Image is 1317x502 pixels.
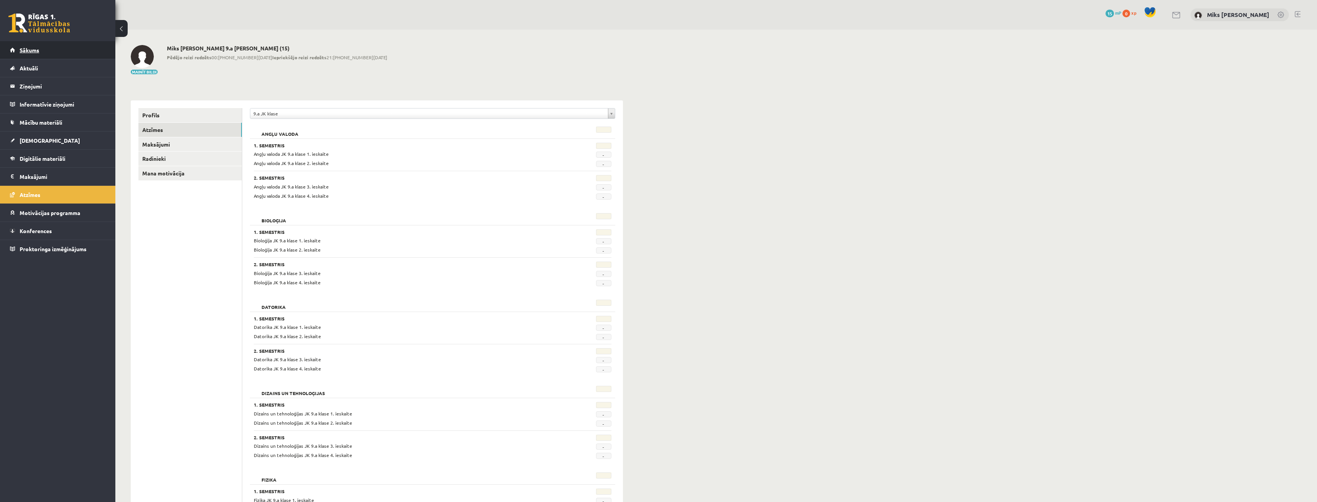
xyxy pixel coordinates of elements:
[254,300,293,307] h2: Datorika
[1106,10,1121,16] a: 15 mP
[254,229,550,235] h3: 1. Semestris
[138,108,242,122] a: Profils
[254,348,550,354] h3: 2. Semestris
[254,175,550,180] h3: 2. Semestris
[254,316,550,321] h3: 1. Semestris
[10,113,106,131] a: Mācību materiāli
[20,168,106,185] legend: Maksājumi
[1122,10,1140,16] a: 0 xp
[254,247,321,253] span: Bioloģija JK 9.a klase 2. ieskaite
[10,222,106,240] a: Konferences
[10,77,106,95] a: Ziņojumi
[20,77,106,95] legend: Ziņojumi
[254,356,321,362] span: Datorika JK 9.a klase 3. ieskaite
[596,420,611,427] span: -
[10,150,106,167] a: Digitālie materiāli
[254,183,329,190] span: Angļu valoda JK 9.a klase 3. ieskaite
[10,59,106,77] a: Aktuāli
[20,155,65,162] span: Digitālie materiāli
[254,435,550,440] h3: 2. Semestris
[10,204,106,222] a: Motivācijas programma
[1194,12,1202,19] img: Miks Bubis
[596,453,611,459] span: -
[20,65,38,72] span: Aktuāli
[1207,11,1269,18] a: Miks [PERSON_NAME]
[596,366,611,372] span: -
[254,262,550,267] h3: 2. Semestris
[20,209,80,216] span: Motivācijas programma
[254,324,321,330] span: Datorika JK 9.a klase 1. ieskaite
[10,95,106,113] a: Informatīvie ziņojumi
[138,137,242,152] a: Maksājumi
[254,237,321,243] span: Bioloģija JK 9.a klase 1. ieskaite
[254,402,550,407] h3: 1. Semestris
[1115,10,1121,16] span: mP
[254,489,550,494] h3: 1. Semestris
[596,152,611,158] span: -
[1131,10,1136,16] span: xp
[596,271,611,277] span: -
[1122,10,1130,17] span: 0
[254,472,284,480] h2: Fizika
[131,45,154,68] img: Miks Bubis
[596,247,611,254] span: -
[254,270,321,276] span: Bioloģija JK 9.a klase 3. ieskaite
[596,238,611,244] span: -
[10,186,106,203] a: Atzīmes
[596,280,611,286] span: -
[20,227,52,234] span: Konferences
[131,70,158,74] button: Mainīt bildi
[167,54,211,60] b: Pēdējo reizi redzēts
[8,13,70,33] a: Rīgas 1. Tālmācības vidusskola
[596,161,611,167] span: -
[138,166,242,180] a: Mana motivācija
[167,45,387,52] h2: Miks [PERSON_NAME] 9.a [PERSON_NAME] (15)
[254,333,321,339] span: Datorika JK 9.a klase 2. ieskaite
[254,151,329,157] span: Angļu valoda JK 9.a klase 1. ieskaite
[596,184,611,190] span: -
[138,123,242,137] a: Atzīmes
[10,132,106,149] a: [DEMOGRAPHIC_DATA]
[20,95,106,113] legend: Informatīvie ziņojumi
[250,108,615,118] a: 9.a JK klase
[253,108,605,118] span: 9.a JK klase
[596,334,611,340] span: -
[254,443,352,449] span: Dizains un tehnoloģijas JK 9.a klase 3. ieskaite
[254,420,352,426] span: Dizains un tehnoloģijas JK 9.a klase 2. ieskaite
[596,325,611,331] span: -
[20,119,62,126] span: Mācību materiāli
[254,452,352,458] span: Dizains un tehnoloģijas JK 9.a klase 4. ieskaite
[272,54,326,60] b: Iepriekšējo reizi redzēts
[254,213,294,221] h2: Bioloģija
[596,193,611,200] span: -
[254,193,329,199] span: Angļu valoda JK 9.a klase 4. ieskaite
[254,410,352,417] span: Dizains un tehnoloģijas JK 9.a klase 1. ieskaite
[254,143,550,148] h3: 1. Semestris
[254,365,321,372] span: Datorika JK 9.a klase 4. ieskaite
[254,386,333,394] h2: Dizains un tehnoloģijas
[596,444,611,450] span: -
[596,357,611,363] span: -
[20,137,80,144] span: [DEMOGRAPHIC_DATA]
[1106,10,1114,17] span: 15
[167,54,387,61] span: 00:[PHONE_NUMBER][DATE] 21:[PHONE_NUMBER][DATE]
[254,279,321,285] span: Bioloģija JK 9.a klase 4. ieskaite
[596,411,611,417] span: -
[20,47,39,53] span: Sākums
[10,168,106,185] a: Maksājumi
[138,152,242,166] a: Radinieki
[10,240,106,258] a: Proktoringa izmēģinājums
[10,41,106,59] a: Sākums
[254,127,306,134] h2: Angļu valoda
[254,160,329,166] span: Angļu valoda JK 9.a klase 2. ieskaite
[20,191,40,198] span: Atzīmes
[20,245,87,252] span: Proktoringa izmēģinājums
